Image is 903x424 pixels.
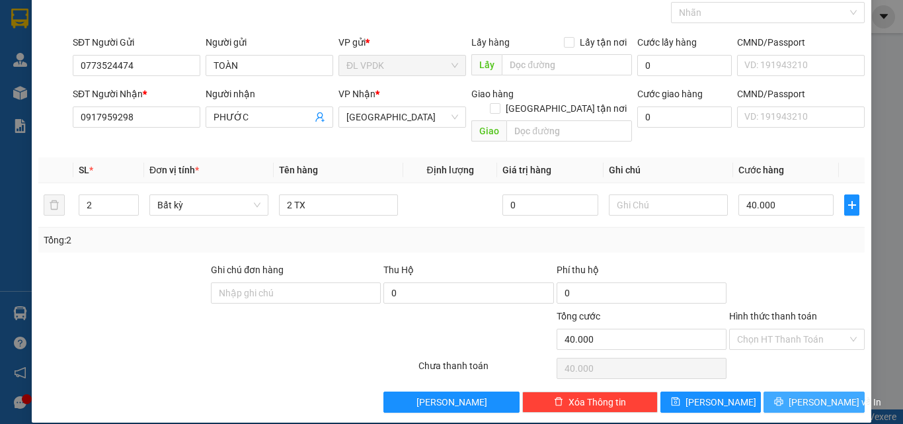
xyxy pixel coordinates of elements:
[604,157,733,183] th: Ghi chú
[17,85,69,171] b: Phúc An Express
[671,397,680,407] span: save
[206,35,333,50] div: Người gửi
[315,112,325,122] span: user-add
[279,194,398,216] input: VD: Bàn, Ghế
[279,165,318,175] span: Tên hàng
[417,359,555,382] div: Chưa thanh toán
[660,392,762,413] button: save[PERSON_NAME]
[79,165,89,175] span: SL
[637,37,697,48] label: Cước lấy hàng
[502,194,598,216] input: 0
[789,395,881,409] span: [PERSON_NAME] và In
[338,89,375,99] span: VP Nhận
[471,120,506,142] span: Giao
[111,63,182,79] li: (c) 2017
[383,392,519,413] button: [PERSON_NAME]
[738,165,784,175] span: Cước hàng
[845,200,859,210] span: plus
[426,165,473,175] span: Định lượng
[500,101,632,116] span: [GEOGRAPHIC_DATA] tận nơi
[502,165,551,175] span: Giá trị hàng
[557,311,600,321] span: Tổng cước
[506,120,632,142] input: Dọc đường
[471,54,502,75] span: Lấy
[471,89,514,99] span: Giao hàng
[111,50,182,61] b: [DOMAIN_NAME]
[346,56,458,75] span: ĐL VPDK
[637,106,732,128] input: Cước giao hàng
[554,397,563,407] span: delete
[557,263,726,282] div: Phí thu hộ
[73,87,200,101] div: SĐT Người Nhận
[737,35,865,50] div: CMND/Passport
[206,87,333,101] div: Người nhận
[609,194,728,216] input: Ghi Chú
[502,54,632,75] input: Dọc đường
[211,282,381,304] input: Ghi chú đơn hàng
[729,311,817,321] label: Hình thức thanh toán
[383,265,414,275] span: Thu Hộ
[637,55,732,76] input: Cước lấy hàng
[774,397,783,407] span: printer
[73,35,200,50] div: SĐT Người Gửi
[569,395,626,409] span: Xóa Thông tin
[157,195,260,215] span: Bất kỳ
[686,395,756,409] span: [PERSON_NAME]
[143,17,175,48] img: logo.jpg
[211,265,284,275] label: Ghi chú đơn hàng
[844,194,859,216] button: plus
[416,395,487,409] span: [PERSON_NAME]
[574,35,632,50] span: Lấy tận nơi
[17,17,83,83] img: logo.jpg
[81,19,131,81] b: Gửi khách hàng
[637,89,703,99] label: Cước giao hàng
[737,87,865,101] div: CMND/Passport
[522,392,658,413] button: deleteXóa Thông tin
[149,165,199,175] span: Đơn vị tính
[346,107,458,127] span: ĐL Quận 1
[44,233,350,247] div: Tổng: 2
[764,392,865,413] button: printer[PERSON_NAME] và In
[44,194,65,216] button: delete
[338,35,466,50] div: VP gửi
[471,37,510,48] span: Lấy hàng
